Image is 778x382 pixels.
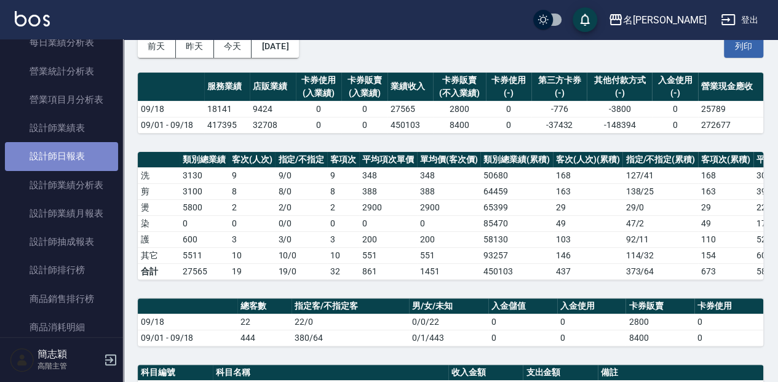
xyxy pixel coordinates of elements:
th: 收入金額 [448,365,523,381]
td: 27565 [387,101,433,117]
th: 業績收入 [387,73,433,101]
td: 348 [417,167,481,183]
td: 58130 [480,231,553,247]
td: 50680 [480,167,553,183]
a: 營業項目月分析表 [5,86,118,114]
td: 其它 [138,247,180,263]
td: 0 [557,330,626,346]
td: 22/0 [292,314,409,330]
td: 437 [553,263,623,279]
td: 0/1/443 [409,330,488,346]
td: 0 [486,117,531,133]
button: 前天 [138,35,176,58]
td: 8 [229,183,276,199]
td: 10 / 0 [275,247,327,263]
td: 444 [237,330,292,346]
td: 2800 [625,314,694,330]
p: 高階主管 [38,360,100,372]
td: 19/0 [275,263,327,279]
div: (-) [590,87,649,100]
td: 551 [359,247,417,263]
td: 2 / 0 [275,199,327,215]
th: 指定客/不指定客 [292,298,409,314]
td: 染 [138,215,180,231]
td: 0 [296,117,341,133]
td: -37432 [531,117,587,133]
td: 燙 [138,199,180,215]
div: (-) [489,87,528,100]
div: 卡券販賣 [436,74,483,87]
td: 29 [553,199,623,215]
td: 154 [698,247,753,263]
div: 入金使用 [655,74,694,87]
table: a dense table [138,298,763,346]
div: 卡券販賣 [344,74,384,87]
td: 8 [327,183,359,199]
td: 2 [229,199,276,215]
td: 600 [180,231,229,247]
th: 卡券使用 [694,298,763,314]
div: (-) [534,87,584,100]
td: 8400 [433,117,486,133]
td: 2900 [417,199,481,215]
td: 0 [652,101,697,117]
td: 0 [694,330,763,346]
td: 388 [417,183,481,199]
th: 科目名稱 [213,365,448,381]
a: 商品銷售排行榜 [5,285,118,313]
div: 卡券使用 [489,74,528,87]
td: 09/01 - 09/18 [138,330,237,346]
td: 9 [327,167,359,183]
th: 店販業績 [250,73,295,101]
td: 0 [417,215,481,231]
td: 0 [180,215,229,231]
td: 0 [652,117,697,133]
td: 110 [698,231,753,247]
td: 合計 [138,263,180,279]
td: 22 [237,314,292,330]
td: 380/64 [292,330,409,346]
td: 0 [488,330,557,346]
td: 29 / 0 [622,199,698,215]
a: 設計師業績月報表 [5,199,118,228]
td: 168 [553,167,623,183]
th: 指定/不指定(累積) [622,152,698,168]
td: 163 [698,183,753,199]
td: 65399 [480,199,553,215]
td: 09/01 - 09/18 [138,117,204,133]
th: 客次(人次)(累積) [553,152,623,168]
div: (入業績) [344,87,384,100]
td: 146 [553,247,623,263]
td: 417395 [204,117,250,133]
td: 0/0/22 [409,314,488,330]
td: 168 [698,167,753,183]
td: 5800 [180,199,229,215]
th: 營業現金應收 [698,73,763,101]
button: [DATE] [252,35,298,58]
button: 名[PERSON_NAME] [603,7,711,33]
td: 32708 [250,117,295,133]
th: 備註 [598,365,763,381]
th: 類別總業績(累積) [480,152,553,168]
td: 64459 [480,183,553,199]
th: 支出金額 [523,365,598,381]
td: 32 [327,263,359,279]
td: -148394 [587,117,652,133]
th: 入金使用 [557,298,626,314]
td: 3 [229,231,276,247]
td: 388 [359,183,417,199]
td: 0 [488,314,557,330]
td: 0 [296,101,341,117]
div: (-) [655,87,694,100]
td: 163 [553,183,623,199]
td: 103 [553,231,623,247]
div: (入業績) [299,87,338,100]
td: 護 [138,231,180,247]
td: 373/64 [622,263,698,279]
td: 09/18 [138,314,237,330]
div: 名[PERSON_NAME] [623,12,706,28]
button: 昨天 [176,35,214,58]
td: 551 [417,247,481,263]
a: 設計師日報表 [5,142,118,170]
button: 列印 [724,35,763,58]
